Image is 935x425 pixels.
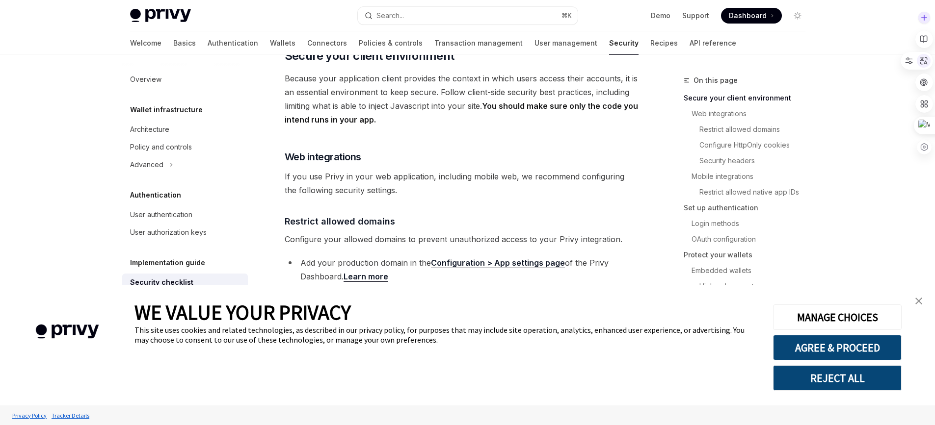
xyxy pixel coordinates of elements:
[122,274,248,291] a: Security checklist
[285,215,395,228] span: Restrict allowed domains
[692,231,813,247] a: OAuth configuration
[130,209,192,221] div: User authentication
[684,90,813,106] a: Secure your client environment
[699,122,813,137] a: Restrict allowed domains
[534,31,597,55] a: User management
[285,232,639,246] span: Configure your allowed domains to prevent unauthorized access to your Privy integration.
[270,31,295,55] a: Wallets
[344,272,388,282] a: Learn more
[130,124,169,135] div: Architecture
[699,137,813,153] a: Configure HttpOnly cookies
[773,365,902,391] button: REJECT ALL
[692,216,813,231] a: Login methods
[130,31,161,55] a: Welcome
[690,31,736,55] a: API reference
[130,276,193,288] div: Security checklist
[10,407,49,424] a: Privacy Policy
[134,300,351,325] span: WE VALUE YOUR PRIVACY
[790,8,805,24] button: Toggle dark mode
[431,258,565,268] a: Configuration > App settings page
[134,325,758,345] div: This site uses cookies and related technologies, as described in our privacy policy, for purposes...
[122,224,248,241] a: User authorization keys
[130,104,203,116] h5: Wallet infrastructure
[699,153,813,169] a: Security headers
[285,256,639,283] li: Add your production domain in the of the Privy Dashboard.
[773,335,902,360] button: AGREE & PROCEED
[285,48,454,64] span: Secure your client environment
[694,75,738,86] span: On this page
[285,150,361,164] span: Web integrations
[173,31,196,55] a: Basics
[721,8,782,24] a: Dashboard
[130,226,207,238] div: User authorization keys
[651,11,670,21] a: Demo
[130,257,205,269] h5: Implementation guide
[359,31,423,55] a: Policies & controls
[682,11,709,21] a: Support
[692,106,813,122] a: Web integrations
[650,31,678,55] a: Recipes
[49,407,92,424] a: Tracker Details
[358,7,578,25] button: Search...⌘K
[684,247,813,263] a: Protect your wallets
[130,74,161,85] div: Overview
[909,291,929,311] a: close banner
[729,11,767,21] span: Dashboard
[285,170,639,197] span: If you use Privy in your web application, including mobile web, we recommend configuring the foll...
[122,206,248,224] a: User authentication
[915,298,922,304] img: close banner
[122,138,248,156] a: Policy and controls
[684,200,813,216] a: Set up authentication
[130,189,181,201] h5: Authentication
[609,31,639,55] a: Security
[122,71,248,88] a: Overview
[692,169,813,184] a: Mobile integrations
[692,263,813,278] a: Embedded wallets
[130,9,191,23] img: light logo
[15,310,120,353] img: company logo
[699,184,813,200] a: Restrict allowed native app IDs
[307,31,347,55] a: Connectors
[434,31,523,55] a: Transaction management
[208,31,258,55] a: Authentication
[130,141,192,153] div: Policy and controls
[376,10,404,22] div: Search...
[285,72,639,126] span: Because your application client provides the context in which users access their accounts, it is ...
[122,121,248,138] a: Architecture
[699,278,813,294] a: High-value assets
[561,12,572,20] span: ⌘ K
[130,159,163,171] div: Advanced
[773,304,902,330] button: MANAGE CHOICES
